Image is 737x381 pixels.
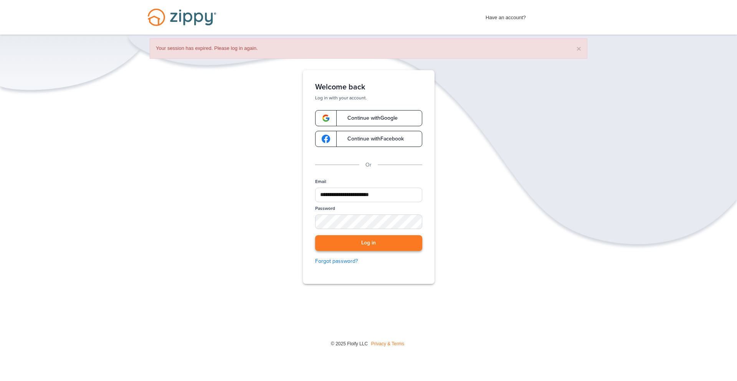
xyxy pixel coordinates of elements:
a: Forgot password? [315,257,422,266]
span: Continue with Facebook [340,136,404,142]
h1: Welcome back [315,82,422,92]
button: × [577,45,581,53]
a: google-logoContinue withFacebook [315,131,422,147]
a: Privacy & Terms [371,341,404,346]
div: Your session has expired. Please log in again. [150,38,587,59]
span: Continue with Google [340,115,398,121]
span: © 2025 Floify LLC [331,341,368,346]
input: Password [315,214,422,229]
a: google-logoContinue withGoogle [315,110,422,126]
img: google-logo [322,135,330,143]
label: Password [315,205,335,212]
label: Email [315,178,326,185]
p: Or [365,161,372,169]
p: Log in with your account. [315,95,422,101]
button: Log in [315,235,422,251]
span: Have an account? [486,10,526,22]
input: Email [315,188,422,202]
img: google-logo [322,114,330,122]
